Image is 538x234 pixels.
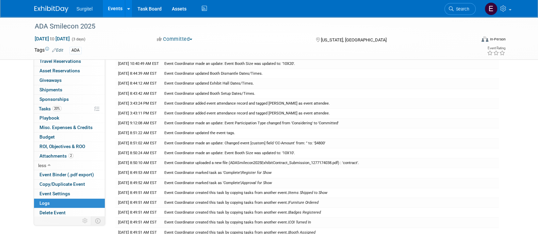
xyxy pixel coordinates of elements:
td: [DATE] 8:49:52 AM EST [115,178,162,188]
td: Toggle Event Tabs [91,216,105,225]
img: ExhibitDay [34,6,68,13]
a: Asset Reservations [34,66,105,75]
a: Giveaways [34,76,105,85]
img: Event Coordinator [485,2,498,15]
span: Attachments [39,153,74,159]
td: Event Coordinator made an update: Event Participation Type changed from 'Considering' to 'Committed' [162,119,499,128]
a: Travel Reservations [34,57,105,66]
td: [DATE] 9:12:08 AM EST [115,119,162,128]
td: Event Coordinator created this task by copying tasks from another event. [162,218,499,228]
span: | [288,220,311,224]
td: Event Coordinator created this task by copying tasks from another event. [162,198,499,208]
i: Approval for Show [242,181,272,185]
i: Items Shipped to Show [289,191,327,195]
a: Delete Event [34,208,105,217]
td: Event Coordinator marked task as 'Complete' [162,178,499,188]
span: | [288,191,327,195]
a: Copy/Duplicate Event [34,180,105,189]
a: ROI, Objectives & ROO [34,142,105,151]
span: [US_STATE], [GEOGRAPHIC_DATA] [321,37,387,42]
td: Event Coordinator created this task by copying tasks from another event. [162,188,499,198]
a: Attachments2 [34,151,105,161]
span: to [49,36,55,41]
span: Tasks [39,106,62,111]
td: [DATE] 8:49:53 AM EST [115,168,162,178]
td: [DATE] 8:44:39 AM EST [115,69,162,79]
td: Personalize Event Tab Strip [79,216,91,225]
td: Event Coordinator made an update: Event Booth Size was updated to: '10X10'. [162,148,499,158]
a: Sponsorships [34,95,105,104]
td: [DATE] 8:49:51 AM EST [115,218,162,228]
span: (3 days) [71,37,85,41]
td: Event Coordinator added event attendance record and tagged [PERSON_NAME] as event attendee. [162,109,499,119]
a: less [34,161,105,170]
span: Shipments [39,87,62,92]
td: [DATE] 10:40:49 AM EST [115,59,162,69]
a: Tasks20% [34,104,105,113]
td: Tags [34,47,63,54]
button: Committed [154,36,195,43]
span: Travel Reservations [39,58,81,64]
span: Playbook [39,115,59,121]
td: [DATE] 8:51:22 AM EST [115,128,162,138]
span: | [288,200,319,205]
td: Event Coordinator marked task as 'Complete' [162,168,499,178]
i: Furniture Ordered [289,200,319,205]
a: Logs [34,199,105,208]
td: [DATE] 8:43:42 AM EST [115,89,162,98]
span: Delete Event [39,210,66,215]
span: | [241,170,272,175]
span: ROI, Objectives & ROO [39,144,85,149]
div: Event Format [436,35,506,46]
span: Budget [39,134,55,140]
span: Sponsorships [39,96,69,102]
td: Event Coordinator uploaded a new file (ADASmilecon2025ExhibitContract_Submission_1277174038.pdf) ... [162,158,499,168]
span: Giveaways [39,77,62,83]
span: 2 [68,153,74,158]
td: [DATE] 8:49:51 AM EST [115,198,162,208]
img: Format-Inperson.png [482,36,488,42]
span: Event Settings [39,191,70,196]
td: [DATE] 3:43:24 PM EST [115,98,162,108]
td: [DATE] 8:50:24 AM EST [115,148,162,158]
i: COI Turned In [289,220,311,224]
a: Search [444,3,476,15]
span: | [241,181,272,185]
a: Budget [34,132,105,142]
span: Copy/Duplicate Event [39,181,85,187]
span: Surgitel [77,6,93,12]
span: Search [454,6,469,12]
span: Logs [39,200,50,206]
td: [DATE] 8:49:51 AM EST [115,188,162,198]
span: Asset Reservations [39,68,80,73]
td: Event Coordinator updated Booth Setup Dates/Times. [162,89,499,98]
td: [DATE] 8:51:02 AM EST [115,138,162,148]
div: ADA [69,47,82,54]
a: Misc. Expenses & Credits [34,123,105,132]
div: In-Person [489,37,505,42]
td: Event Coordinator updated Exhibit Hall Dates/Times. [162,79,499,89]
a: Event Binder (.pdf export) [34,170,105,179]
td: Event Coordinator made an update: Event Booth Size was updated to: '10X20'. [162,59,499,69]
span: Event Binder (.pdf export) [39,172,94,177]
td: Event Coordinator updated the event tags. [162,128,499,138]
td: Event Coordinator made an update: Changed event [custom] field 'CC-Amount' from: '' to: '$4800' [162,138,499,148]
i: Register for Show [242,170,272,175]
a: Shipments [34,85,105,94]
div: ADA Smilecon 2025 [32,20,466,33]
span: less [38,163,46,168]
span: Misc. Expenses & Credits [39,125,93,130]
td: [DATE] 8:49:51 AM EST [115,208,162,218]
a: Edit [52,48,63,53]
div: Event Rating [487,47,505,50]
i: Badges Registered [289,210,321,215]
td: [DATE] 3:43:11 PM EST [115,109,162,119]
td: Event Coordinator updated Booth Dismantle Dates/Times. [162,69,499,79]
span: [DATE] [DATE] [34,36,70,42]
td: Event Coordinator created this task by copying tasks from another event. [162,208,499,218]
td: [DATE] 8:44:12 AM EST [115,79,162,89]
a: Event Settings [34,189,105,198]
td: Event Coordinator added event attendance record and tagged [PERSON_NAME] as event attendee. [162,98,499,108]
span: 20% [52,106,62,111]
td: [DATE] 8:50:10 AM EST [115,158,162,168]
